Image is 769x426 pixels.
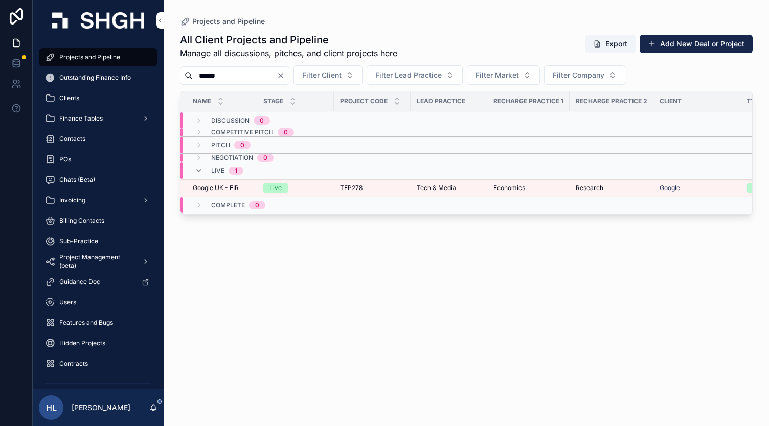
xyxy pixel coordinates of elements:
span: Project Code [340,97,388,105]
a: Clients [39,89,157,107]
a: Hidden Projects [39,334,157,352]
span: Finance Tables [59,114,103,123]
div: scrollable content [33,41,164,389]
span: Recharge Practice 2 [576,97,647,105]
span: Research [576,184,603,192]
a: Finance Tables [39,109,157,128]
span: Complete [211,201,245,209]
div: 0 [260,116,264,125]
button: Select Button [544,65,625,85]
span: Economics [493,184,525,192]
a: Live [263,183,328,193]
span: Client [660,97,682,105]
button: Select Button [467,65,540,85]
span: Pitch [211,141,230,149]
span: Contracts [59,360,88,368]
div: 0 [255,201,259,209]
span: Google UK - EIR [193,184,239,192]
a: Tech & Media [417,184,481,192]
span: Stage [263,97,283,105]
div: Live [269,183,282,193]
a: Outstanding Finance Info [39,68,157,87]
a: Google UK - EIR [193,184,251,192]
span: Competitive Pitch [211,128,274,136]
span: Projects and Pipeline [192,16,265,27]
span: Project Management (beta) [59,253,134,270]
span: Negotiation [211,154,253,162]
button: Select Button [293,65,363,85]
span: Sub-Practice [59,237,98,245]
a: Chats (Beta) [39,171,157,189]
button: Add New Deal or Project [640,35,753,53]
img: App logo [52,12,144,29]
span: Filter Company [553,70,604,80]
p: [PERSON_NAME] [72,403,130,413]
a: Contracts [39,354,157,373]
span: Manage all discussions, pitches, and client projects here [180,47,397,59]
h1: All Client Projects and Pipeline [180,33,397,47]
div: 0 [263,154,267,162]
span: Name [193,97,211,105]
a: Users [39,293,157,312]
a: POs [39,150,157,169]
span: Filter Lead Practice [375,70,442,80]
span: Billing Contacts [59,217,104,225]
span: Users [59,298,76,306]
button: Export [585,35,636,53]
a: Research [576,184,647,192]
button: Select Button [367,65,463,85]
a: Projects and Pipeline [180,16,265,27]
a: Project Management (beta) [39,252,157,271]
span: Lead Practice [417,97,465,105]
a: Economics [493,184,563,192]
span: Hidden Projects [59,339,105,347]
span: Live [211,167,224,175]
a: Google [660,184,680,192]
span: Features and Bugs [59,319,113,327]
span: Projects and Pipeline [59,53,120,61]
a: Projects and Pipeline [39,48,157,66]
span: Filter Market [476,70,519,80]
span: Invoicing [59,196,85,204]
span: Filter Client [302,70,342,80]
div: 0 [240,141,244,149]
span: Discussion [211,116,250,125]
span: POs [59,155,71,163]
span: Outstanding Finance Info [59,74,131,82]
div: 0 [284,128,288,136]
a: Billing Contacts [39,211,157,230]
a: Invoicing [39,191,157,209]
span: Tech & Media [417,184,456,192]
a: Contacts [39,130,157,148]
a: TEP278 [340,184,404,192]
a: Sub-Practice [39,232,157,250]
button: Clear [277,72,289,80]
div: 1 [235,167,237,175]
a: Features and Bugs [39,314,157,332]
a: Guidance Doc [39,273,157,291]
span: Chats (Beta) [59,176,95,184]
span: TEP278 [340,184,363,192]
span: Guidance Doc [59,278,100,286]
span: Recharge Practice 1 [493,97,563,105]
span: Clients [59,94,79,102]
span: HL [46,401,57,414]
span: Contacts [59,135,85,143]
a: Google [660,184,734,192]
